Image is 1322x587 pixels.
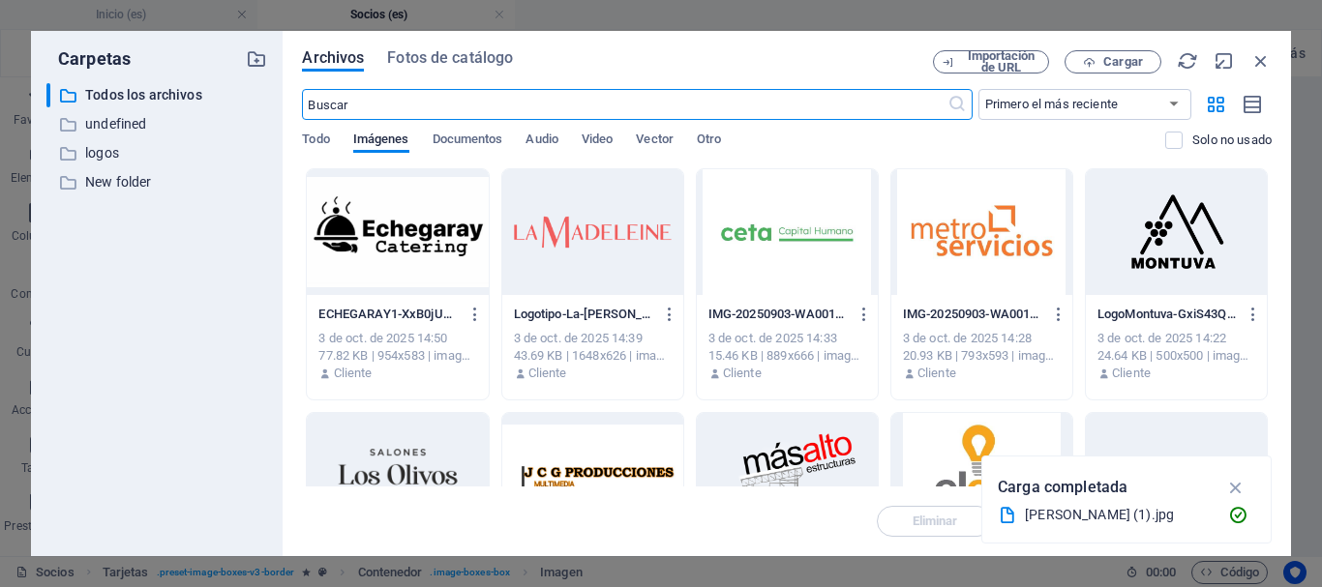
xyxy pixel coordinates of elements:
span: Importación de URL [962,50,1040,73]
p: IMG-20250903-WA0013-W6eJBhDOEx2RiQsuxzjCLQ.jpg [708,306,849,323]
div: New folder [46,170,267,194]
input: Buscar [302,89,946,120]
span: Imágenes [353,128,409,155]
i: Crear carpeta [246,48,267,70]
i: Volver a cargar [1177,50,1198,72]
i: Minimizar [1214,50,1235,72]
p: Todos los archivos [85,84,232,106]
p: LogoMontuva-GxiS43QxlwhqtISyVVChEg.png [1097,306,1238,323]
span: Otro [697,128,721,155]
span: Archivos [302,46,364,70]
p: Cliente [528,365,567,382]
p: IMG-20250903-WA00151-huMYHUcRHqBtcVZZUh3HgA.jpg [903,306,1043,323]
div: logos [46,141,267,165]
p: Cliente [334,365,373,382]
p: New folder [85,171,232,193]
p: Carga completada [998,475,1127,500]
div: ​ [46,83,50,107]
span: Video [582,128,613,155]
p: undefined [85,113,232,135]
p: ECHEGARAY1-XxB0jUMRJyPRTHRnTVzOKg.jpg [318,306,459,323]
span: Fotos de catálogo [387,46,513,70]
p: Cliente [917,365,956,382]
p: Cliente [723,365,762,382]
div: 24.64 KB | 500x500 | image/png [1097,347,1255,365]
div: 77.82 KB | 954x583 | image/jpeg [318,347,476,365]
span: Vector [636,128,674,155]
button: Cargar [1065,50,1161,73]
p: Solo muestra los archivos que no están usándose en el sitio web. Los archivos añadidos durante es... [1192,132,1272,149]
p: Carpetas [46,46,131,72]
button: Importación de URL [933,50,1049,73]
div: 3 de oct. de 2025 14:33 [708,330,866,347]
div: 15.46 KB | 889x666 | image/jpeg [708,347,866,365]
div: undefined [46,112,267,136]
p: Logotipo-La-Madeleine-2023-njFtfh36a6syMu5RUvsOUQ.png [514,306,654,323]
span: Audio [526,128,557,155]
div: 3 de oct. de 2025 14:39 [514,330,672,347]
i: Cerrar [1250,50,1272,72]
span: Todo [302,128,329,155]
div: 43.69 KB | 1648x626 | image/png [514,347,672,365]
div: 3 de oct. de 2025 14:22 [1097,330,1255,347]
p: logos [85,142,232,164]
p: Cliente [1112,365,1151,382]
div: 3 de oct. de 2025 14:28 [903,330,1061,347]
div: 20.93 KB | 793x593 | image/jpeg [903,347,1061,365]
div: 3 de oct. de 2025 14:50 [318,330,476,347]
span: Documentos [433,128,503,155]
span: Cargar [1103,56,1143,68]
div: [PERSON_NAME] (1).jpg [1025,504,1213,526]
